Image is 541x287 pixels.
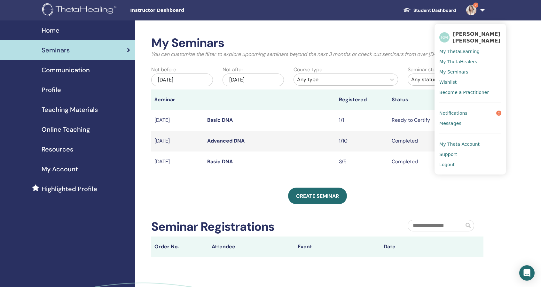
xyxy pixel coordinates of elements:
td: 1/10 [336,131,388,151]
a: Wishlist [439,77,501,87]
label: Seminar status [408,66,443,74]
a: Basic DNA [207,117,233,123]
th: Date [380,237,467,257]
span: 2 [496,111,501,116]
span: Highlighted Profile [42,184,97,194]
a: My ThetaLearning [439,46,501,57]
label: Course type [294,66,322,74]
span: Logout [439,162,455,167]
div: [DATE] [151,74,213,86]
th: Seminar [151,89,204,110]
span: Become a Practitioner [439,89,489,95]
span: Support [439,151,457,157]
span: [PERSON_NAME] [PERSON_NAME] [453,31,501,44]
a: Student Dashboard [398,4,461,16]
div: Any status [411,76,468,83]
th: Order No. [151,237,208,257]
div: Open Intercom Messenger [519,265,535,281]
th: Registered [336,89,388,110]
a: Messages [439,118,501,128]
span: Home [42,26,59,35]
span: Resources [42,144,73,154]
span: My Account [42,164,78,174]
span: 2 [473,3,478,8]
div: [DATE] [223,74,284,86]
img: graduation-cap-white.svg [403,7,411,13]
a: My Seminars [439,67,501,77]
img: default.jpg [466,5,476,15]
td: Ready to Certify [388,110,467,131]
a: Basic DNA [207,158,233,165]
span: Notifications [439,110,467,116]
h2: Seminar Registrations [151,220,274,234]
div: Any type [297,76,382,83]
td: 1/1 [336,110,388,131]
span: Teaching Materials [42,105,98,114]
a: Create seminar [288,188,347,204]
a: RM[PERSON_NAME] [PERSON_NAME] [439,28,501,46]
span: Seminars [42,45,70,55]
a: My ThetaHealers [439,57,501,67]
a: My Theta Account [439,139,501,149]
span: Wishlist [439,79,457,85]
label: Not before [151,66,176,74]
span: Instructor Dashboard [130,7,226,14]
td: [DATE] [151,151,204,172]
a: Notifications2 [439,108,501,118]
span: Online Teaching [42,125,90,134]
span: Create seminar [296,193,339,199]
ul: 2 [435,24,506,175]
span: Communication [42,65,90,75]
span: Messages [439,120,461,126]
th: Status [388,89,467,110]
a: Logout [439,159,501,170]
span: Profile [42,85,61,95]
td: Completed [388,151,467,172]
th: Attendee [208,237,294,257]
span: My ThetaLearning [439,49,480,54]
a: Advanced DNA [207,137,245,144]
p: You can customize the filter to explore upcoming seminars beyond the next 3 months or check out s... [151,50,483,58]
td: [DATE] [151,110,204,131]
a: Support [439,149,501,159]
h2: My Seminars [151,36,483,50]
td: [DATE] [151,131,204,151]
td: 3/5 [336,151,388,172]
span: My ThetaHealers [439,59,477,65]
a: Become a Practitioner [439,87,501,97]
span: My Seminars [439,69,468,75]
label: Not after [223,66,243,74]
th: Event [294,237,380,257]
span: RM [439,32,450,43]
span: My Theta Account [439,141,480,147]
td: Completed [388,131,467,151]
img: logo.png [42,3,119,18]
